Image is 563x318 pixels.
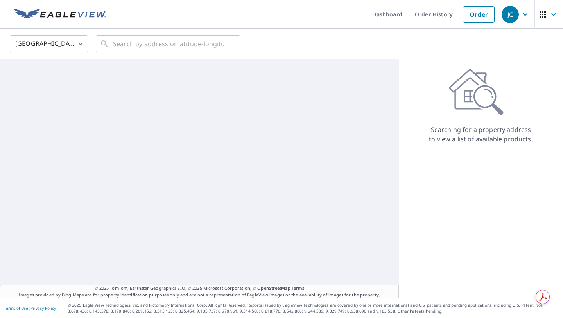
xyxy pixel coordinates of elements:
[95,285,305,292] span: © 2025 TomTom, Earthstar Geographics SIO, © 2025 Microsoft Corporation, ©
[257,285,290,291] a: OpenStreetMap
[292,285,305,291] a: Terms
[113,33,224,55] input: Search by address or latitude-longitude
[4,305,28,311] a: Terms of Use
[502,6,519,23] div: JC
[4,306,56,311] p: |
[30,305,56,311] a: Privacy Policy
[10,33,88,55] div: [GEOGRAPHIC_DATA]
[429,125,533,144] p: Searching for a property address to view a list of available products.
[68,302,559,314] p: © 2025 Eagle View Technologies, Inc. and Pictometry International Corp. All Rights Reserved. Repo...
[463,6,495,23] a: Order
[14,9,106,20] img: EV Logo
